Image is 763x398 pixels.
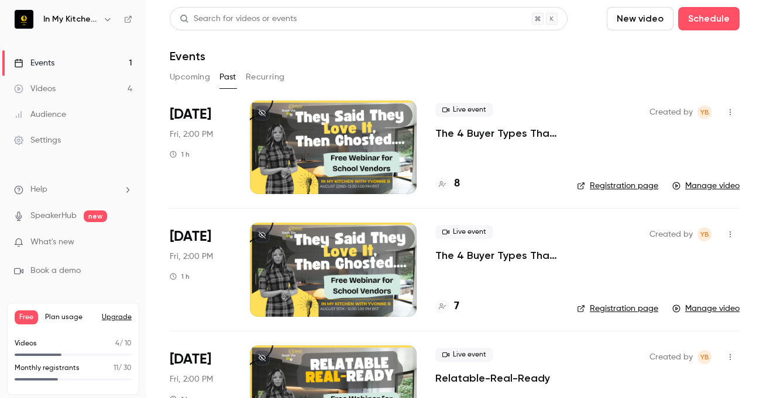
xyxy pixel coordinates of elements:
[246,68,285,86] button: Recurring
[170,150,190,159] div: 1 h
[649,227,693,241] span: Created by
[219,68,236,86] button: Past
[649,350,693,364] span: Created by
[697,350,712,364] span: Yvonne Buluma-Samba
[454,176,460,192] h4: 8
[180,13,297,25] div: Search for videos or events
[30,210,77,222] a: SpeakerHub
[170,223,231,316] div: Aug 15 Fri, 12:00 PM (Europe/London)
[102,313,132,322] button: Upgrade
[435,299,459,314] a: 7
[14,184,132,196] li: help-dropdown-opener
[43,13,98,25] h6: In My Kitchen With [PERSON_NAME]
[607,7,673,30] button: New video
[454,299,459,314] h4: 7
[170,251,213,262] span: Fri, 2:00 PM
[114,363,132,373] p: / 30
[435,225,493,239] span: Live event
[45,313,95,322] span: Plan usage
[115,338,132,349] p: / 10
[170,49,205,63] h1: Events
[114,365,118,372] span: 11
[435,176,460,192] a: 8
[697,105,712,119] span: Yvonne Buluma-Samba
[15,310,38,324] span: Free
[649,105,693,119] span: Created by
[15,363,80,373] p: Monthly registrants
[697,227,712,241] span: Yvonne Buluma-Samba
[678,7,740,30] button: Schedule
[118,237,132,248] iframe: Noticeable Trigger
[15,10,33,29] img: In My Kitchen With Yvonne
[170,350,211,369] span: [DATE]
[170,68,210,86] button: Upcoming
[170,129,213,140] span: Fri, 2:00 PM
[14,134,61,146] div: Settings
[170,227,211,246] span: [DATE]
[30,265,81,277] span: Book a demo
[170,272,190,281] div: 1 h
[435,103,493,117] span: Live event
[14,109,66,120] div: Audience
[435,371,550,385] a: Relatable-Real-Ready
[700,105,709,119] span: YB
[577,303,658,314] a: Registration page
[30,236,74,248] span: What's new
[170,101,231,194] div: Aug 22 Fri, 12:00 PM (Europe/London)
[14,57,54,69] div: Events
[577,180,658,192] a: Registration page
[84,210,107,222] span: new
[700,227,709,241] span: YB
[14,83,56,95] div: Videos
[435,348,493,362] span: Live event
[700,350,709,364] span: YB
[170,105,211,124] span: [DATE]
[672,303,740,314] a: Manage video
[435,248,558,262] a: The 4 Buyer Types That Kill or Close Your Deals
[170,373,213,385] span: Fri, 2:00 PM
[435,126,558,140] a: The 4 Buyer Types That Kill or Close Your Deals
[115,340,119,347] span: 4
[15,338,37,349] p: Videos
[672,180,740,192] a: Manage video
[30,184,47,196] span: Help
